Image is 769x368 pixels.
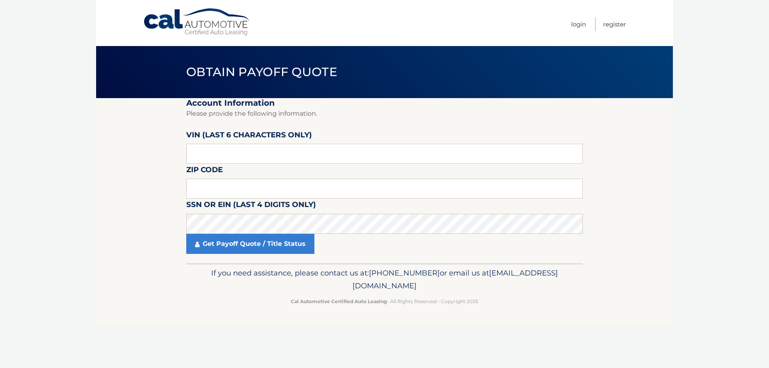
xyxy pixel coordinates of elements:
a: Get Payoff Quote / Title Status [186,234,314,254]
a: Register [603,18,626,31]
strong: Cal Automotive Certified Auto Leasing [291,298,387,304]
p: Please provide the following information. [186,108,583,119]
p: - All Rights Reserved - Copyright 2025 [191,297,578,306]
label: SSN or EIN (last 4 digits only) [186,199,316,213]
span: Obtain Payoff Quote [186,64,337,79]
label: VIN (last 6 characters only) [186,129,312,144]
h2: Account Information [186,98,583,108]
a: Login [571,18,586,31]
label: Zip Code [186,164,223,179]
a: Cal Automotive [143,8,251,36]
span: [PHONE_NUMBER] [369,268,440,278]
p: If you need assistance, please contact us at: or email us at [191,267,578,292]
